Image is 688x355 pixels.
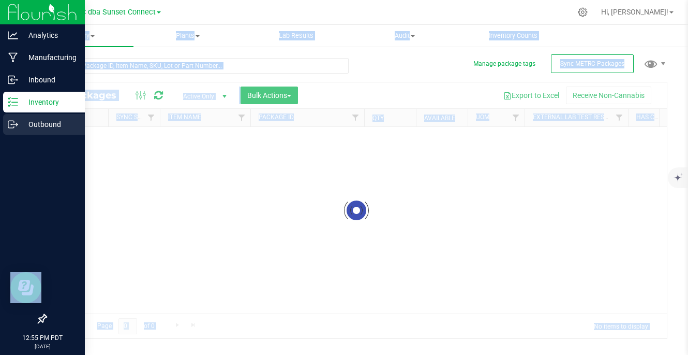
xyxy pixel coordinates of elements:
p: [DATE] [5,343,80,350]
span: Plants [134,31,242,40]
div: Manage settings [576,7,589,17]
inline-svg: Analytics [8,30,18,40]
a: Inventory Counts [459,25,568,47]
span: Hi, [PERSON_NAME]! [601,8,668,16]
span: Lab Results [265,31,327,40]
button: Sync METRC Packages [551,54,634,73]
inline-svg: Outbound [8,119,18,130]
span: Audit [351,31,459,40]
p: 12:55 PM PDT [5,333,80,343]
span: Inventory Counts [475,31,551,40]
p: Manufacturing [18,51,80,64]
a: Lab Results [242,25,351,47]
inline-svg: Manufacturing [8,52,18,63]
iframe: Resource center [10,272,41,303]
p: Inventory [18,96,80,108]
input: Search Package ID, Item Name, SKU, Lot or Part Number... [46,58,349,74]
a: Plants [133,25,242,47]
inline-svg: Inventory [8,97,18,107]
span: Sync METRC Packages [560,60,624,67]
p: Outbound [18,118,80,131]
a: Audit [351,25,459,47]
inline-svg: Inbound [8,75,18,85]
button: Manage package tags [473,60,535,68]
p: Inbound [18,74,80,86]
span: Kiffen LLC dba Sunset Connect [51,8,156,17]
p: Analytics [18,29,80,41]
